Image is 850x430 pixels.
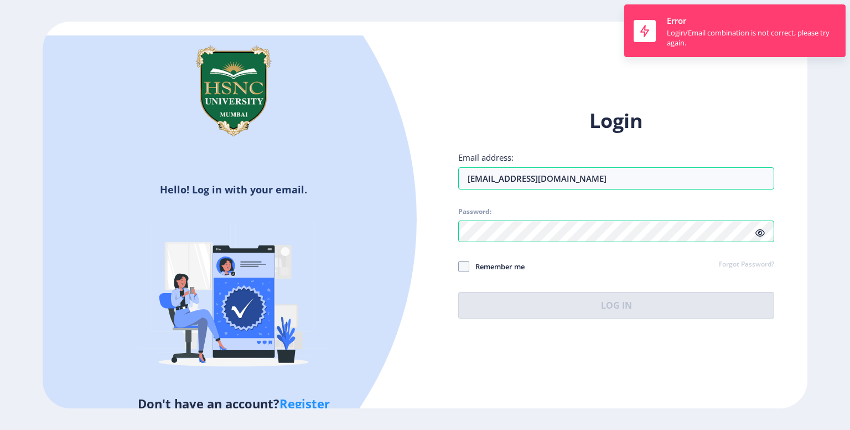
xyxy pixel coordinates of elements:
span: Remember me [469,260,525,273]
input: Email address [458,167,774,190]
button: Log In [458,292,774,319]
div: Login/Email combination is not correct, please try again. [667,28,836,48]
label: Password: [458,207,491,216]
span: Error [667,15,686,26]
img: Verified-rafiki.svg [137,201,330,395]
label: Email address: [458,152,514,163]
img: hsnc.png [178,35,289,146]
a: Register [279,395,330,412]
h1: Login [458,107,774,134]
h5: Don't have an account? [51,395,417,412]
a: Forgot Password? [719,260,774,270]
